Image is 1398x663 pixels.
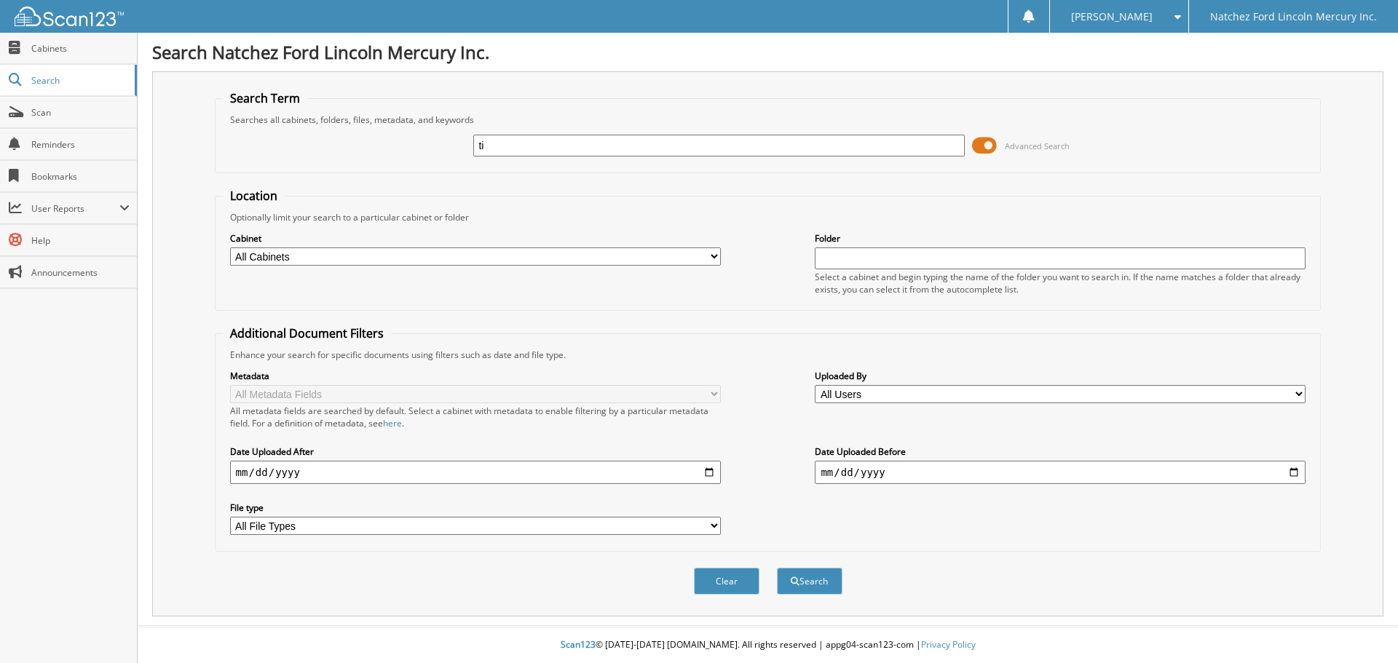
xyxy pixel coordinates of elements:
iframe: Chat Widget [1325,593,1398,663]
label: Cabinet [230,232,721,245]
div: Searches all cabinets, folders, files, metadata, and keywords [223,114,1314,126]
span: Advanced Search [1005,140,1070,151]
span: [PERSON_NAME] [1071,12,1153,21]
div: © [DATE]-[DATE] [DOMAIN_NAME]. All rights reserved | appg04-scan123-com | [138,627,1398,663]
label: File type [230,501,721,514]
label: Date Uploaded After [230,445,721,458]
input: end [815,461,1306,484]
span: Announcements [31,266,130,279]
legend: Search Term [223,90,307,106]
button: Search [777,568,842,595]
input: start [230,461,721,484]
span: User Reports [31,202,119,215]
label: Metadata [230,370,721,382]
span: Scan123 [561,638,596,651]
div: Select a cabinet and begin typing the name of the folder you want to search in. If the name match... [815,271,1306,295]
label: Uploaded By [815,370,1306,382]
span: Reminders [31,138,130,151]
label: Folder [815,232,1306,245]
legend: Location [223,188,285,204]
legend: Additional Document Filters [223,325,391,341]
span: Search [31,74,127,87]
label: Date Uploaded Before [815,445,1306,458]
a: Privacy Policy [921,638,976,651]
div: All metadata fields are searched by default. Select a cabinet with metadata to enable filtering b... [230,405,721,429]
span: Help [31,234,130,247]
div: Optionally limit your search to a particular cabinet or folder [223,211,1314,223]
div: Enhance your search for specific documents using filters such as date and file type. [223,349,1314,361]
span: Natchez Ford Lincoln Mercury Inc. [1210,12,1377,21]
button: Clear [694,568,759,595]
span: Cabinets [31,42,130,55]
span: Bookmarks [31,170,130,183]
img: scan123-logo-white.svg [15,7,124,26]
a: here [383,417,402,429]
span: Scan [31,106,130,119]
h1: Search Natchez Ford Lincoln Mercury Inc. [152,40,1383,64]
